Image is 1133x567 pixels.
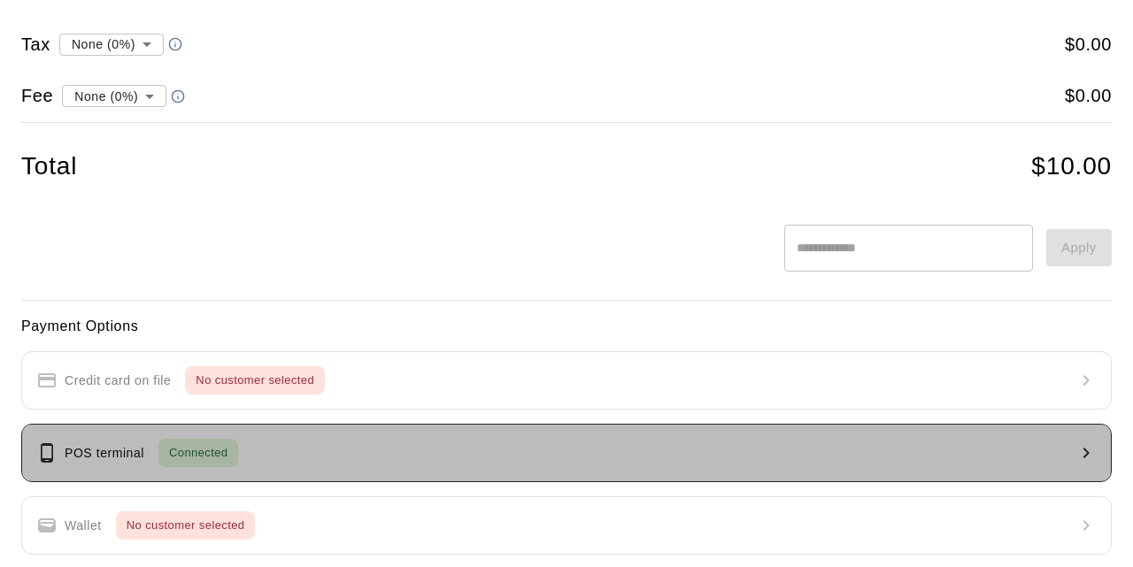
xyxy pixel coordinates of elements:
p: POS terminal [65,444,144,463]
h5: Tax [21,33,50,57]
span: Connected [158,443,238,464]
h4: $ 10.00 [1031,151,1112,182]
h6: Payment Options [21,315,1112,338]
button: POS terminalConnected [21,424,1112,482]
h5: $ 0.00 [1065,33,1112,57]
h4: Total [21,151,77,182]
div: None (0%) [62,80,166,112]
div: None (0%) [59,27,164,60]
h5: $ 0.00 [1065,84,1112,108]
h5: Fee [21,84,53,108]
